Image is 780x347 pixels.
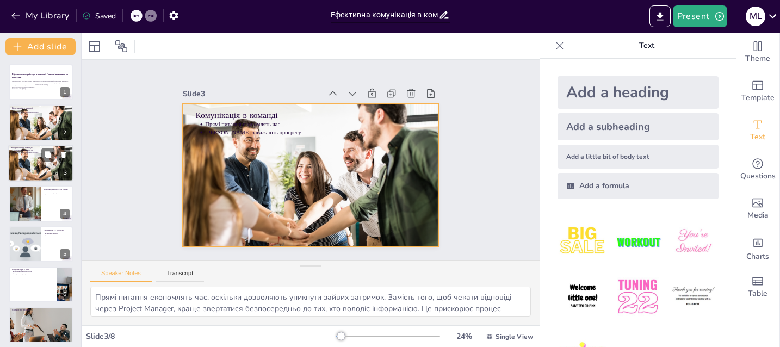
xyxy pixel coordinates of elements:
img: 1.jpeg [558,216,608,267]
div: 7 [9,307,73,343]
textarea: Прямі питання економлять час, оскільки дозволяють уникнути зайвих затримок. Замість того, щоб чек... [90,287,531,317]
img: 3.jpeg [668,216,719,267]
p: [PERSON_NAME] заважають прогресу [14,151,70,153]
p: Text [568,33,725,59]
span: Position [115,40,128,53]
p: Уникнення помилок [46,234,70,237]
div: 6 [60,289,70,299]
img: 4.jpeg [558,271,608,322]
p: Запитання — це сила [44,228,70,232]
div: Slide 3 [332,149,457,227]
span: Theme [745,53,770,65]
div: Add a heading [558,76,719,109]
p: Підтримка один одного [14,272,53,275]
button: Speaker Notes [90,270,152,282]
p: Ця презентація охоплює основні принципи та практики ефективної комунікації в команді, включаючи в... [12,80,70,88]
div: Slide 3 / 8 [86,331,336,342]
div: M L [746,7,765,26]
img: 5.jpeg [612,271,663,322]
div: Add a little bit of body text [558,145,719,169]
div: Add a formula [558,173,719,199]
div: Add a subheading [558,113,719,140]
p: Спільна відповідальність [46,192,70,194]
div: https://cdn.sendsteps.com/images/logo/sendsteps_logo_white.pnghttps://cdn.sendsteps.com/images/lo... [9,64,73,100]
p: Активна участь команди [14,313,70,315]
p: [PERSON_NAME] заважають прогресу [14,111,70,113]
div: https://cdn.sendsteps.com/images/logo/sendsteps_logo_white.pnghttps://cdn.sendsteps.com/images/lo... [9,185,73,221]
p: Комунікація в команді [11,146,70,150]
div: Add text boxes [736,111,779,150]
p: Прямі питання економлять час [14,109,70,111]
div: 2 [60,128,70,138]
span: Text [750,131,765,143]
strong: Ефективна комунікація в команді: Основні принципи та практики [12,73,68,79]
div: Saved [82,11,116,21]
div: 7 [60,330,70,340]
button: Export to PowerPoint [649,5,671,27]
div: Change the overall theme [736,33,779,72]
button: Present [673,5,727,27]
div: Add a table [736,268,779,307]
p: Прямі питання економлять час [14,149,70,151]
p: Комунікація в команді [12,106,70,109]
div: 3 [60,168,70,178]
img: 2.jpeg [612,216,663,267]
p: Generated with [URL] [12,88,70,90]
p: Прямі питання економлять час [227,134,422,251]
p: Основний канал комунікації [14,271,53,273]
p: [PERSON_NAME] заважають прогресу [223,128,418,245]
p: Значення запитань [46,232,70,234]
p: Комунікація в чаті [12,268,54,271]
p: Статуси по проєкту [12,308,70,312]
input: Insert title [331,7,438,23]
div: https://cdn.sendsteps.com/images/logo/sendsteps_logo_white.pnghttps://cdn.sendsteps.com/images/lo... [9,104,73,140]
div: Add charts and graphs [736,228,779,268]
button: Transcript [156,270,205,282]
img: 6.jpeg [668,271,719,322]
div: https://cdn.sendsteps.com/images/logo/sendsteps_logo_white.pnghttps://cdn.sendsteps.com/images/lo... [9,267,73,302]
p: Активне реагування [46,194,70,196]
span: Charts [746,251,769,263]
span: Template [741,92,775,104]
span: Questions [740,170,776,182]
div: https://cdn.sendsteps.com/images/logo/sendsteps_logo_white.pnghttps://cdn.sendsteps.com/images/lo... [8,145,73,182]
span: Media [747,209,769,221]
div: 1 [60,87,70,97]
p: Відповідальність за стрім [44,188,70,191]
div: 24 % [451,331,477,342]
div: https://cdn.sendsteps.com/images/logo/sendsteps_logo_white.pnghttps://cdn.sendsteps.com/images/lo... [9,226,73,262]
span: Single View [496,332,533,341]
div: 4 [60,209,70,219]
p: Комунікація в команді [231,136,436,261]
span: Table [748,288,767,300]
div: 5 [60,249,70,259]
p: Регулярні оновлення [14,311,70,313]
button: M L [746,5,765,27]
div: Layout [86,38,103,55]
div: Add images, graphics, shapes or video [736,189,779,228]
button: My Library [8,7,74,24]
div: Add ready made slides [736,72,779,111]
button: Delete Slide [57,148,70,161]
div: Get real-time input from your audience [736,150,779,189]
button: Duplicate Slide [41,148,54,161]
button: Add slide [5,38,76,55]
